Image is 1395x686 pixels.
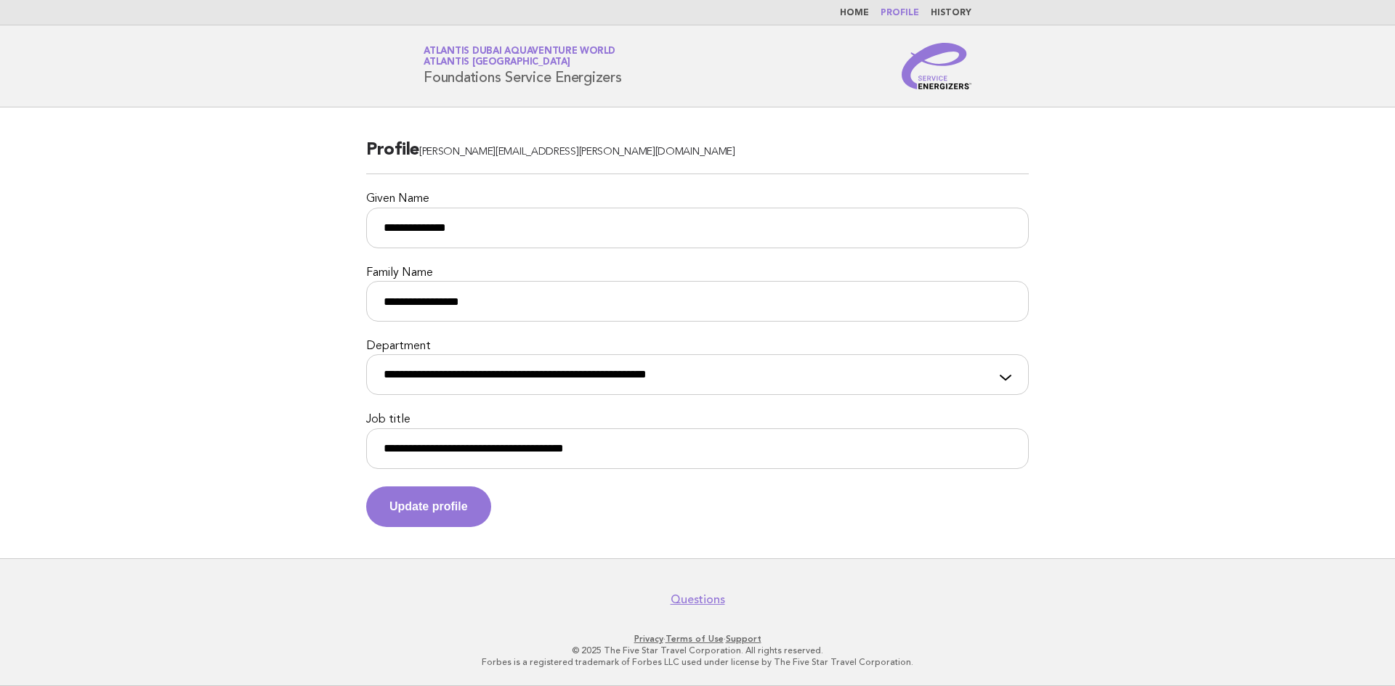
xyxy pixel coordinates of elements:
h1: Foundations Service Energizers [424,47,622,85]
a: Questions [671,592,725,607]
a: Profile [881,9,919,17]
a: Privacy [634,634,663,644]
a: Home [840,9,869,17]
img: Service Energizers [902,43,971,89]
span: Atlantis [GEOGRAPHIC_DATA] [424,58,570,68]
p: Forbes is a registered trademark of Forbes LLC used under license by The Five Star Travel Corpora... [253,656,1142,668]
p: · · [253,633,1142,645]
label: Department [366,339,1029,354]
a: Terms of Use [666,634,724,644]
label: Job title [366,412,1029,428]
button: Update profile [366,486,491,527]
label: Family Name [366,266,1029,281]
label: Given Name [366,192,1029,207]
h2: Profile [366,139,1029,174]
p: © 2025 The Five Star Travel Corporation. All rights reserved. [253,645,1142,656]
span: [PERSON_NAME][EMAIL_ADDRESS][PERSON_NAME][DOMAIN_NAME] [419,147,735,158]
a: Atlantis Dubai Aquaventure WorldAtlantis [GEOGRAPHIC_DATA] [424,46,615,67]
a: History [931,9,971,17]
a: Support [726,634,761,644]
